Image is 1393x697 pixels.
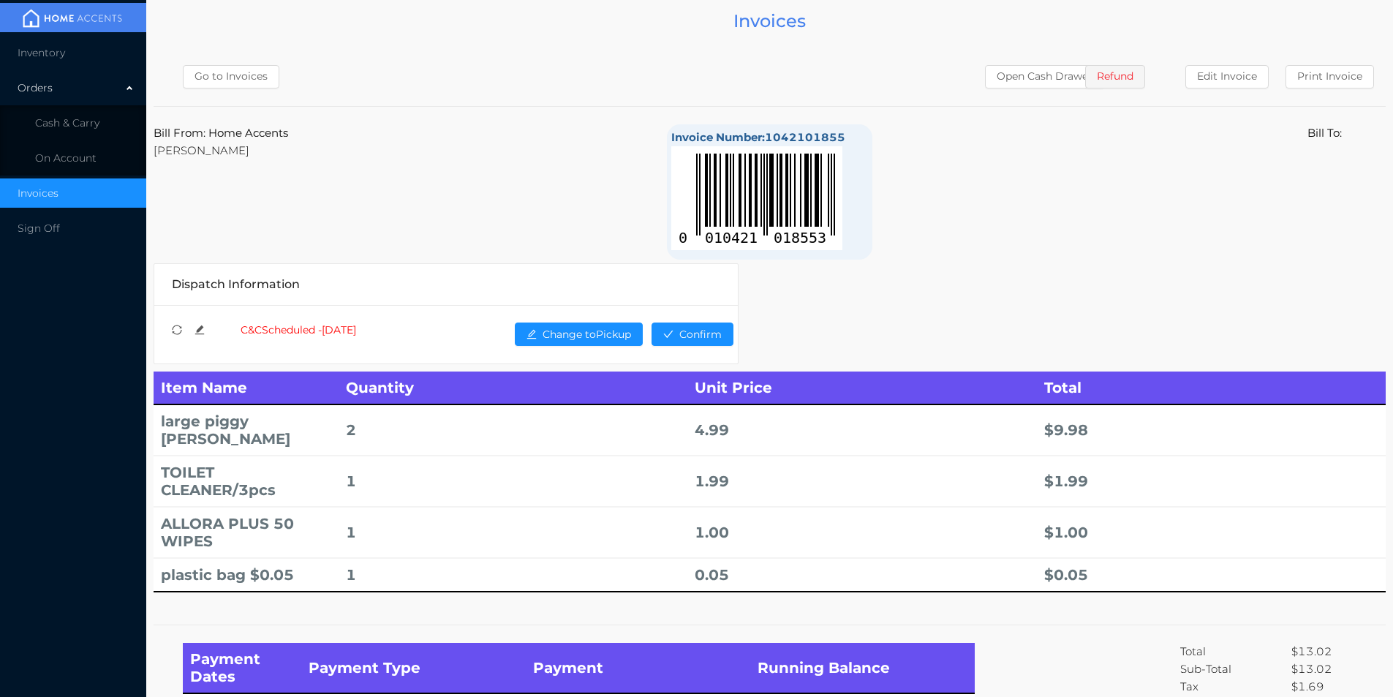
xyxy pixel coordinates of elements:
th: Payment Dates [183,643,301,693]
button: Edit Invoice [1185,65,1269,88]
th: Unit Price [687,372,1036,404]
div: Invoices [154,7,1386,34]
i: icon: sync [172,325,182,335]
td: 0.05 [687,558,1036,592]
td: $ 0.05 [1037,558,1386,592]
div: Sub-Total [1180,660,1283,678]
span: Inventory [18,46,65,59]
text: 010421 [705,229,758,246]
span: On Account [35,151,97,165]
i: icon: edit [195,325,205,335]
td: 1 [339,558,687,592]
div: Invoice Number: 1042101855 [671,129,868,146]
button: Print Invoice [1286,65,1374,88]
td: plastic bag $0.05 [154,558,339,592]
span: Cash & Carry [35,116,99,129]
div: Dispatch Information [172,264,720,305]
th: Total [1037,372,1386,404]
div: $ 13.02 [1291,643,1377,660]
div: $ 1.69 [1291,678,1377,696]
div: Total [1180,643,1283,660]
text: 018553 [774,229,826,246]
strong: Bill From: Home Accents [154,126,288,140]
span: Invoices [18,187,58,200]
td: 1 [339,507,687,558]
button: Refund [1085,65,1145,88]
td: $ 1.99 [1037,456,1386,507]
td: $ 1.00 [1037,507,1386,558]
th: Payment [526,643,750,693]
img: mainBanner [18,7,127,29]
th: Payment Type [301,643,526,693]
button: icon: checkConfirm [652,323,733,346]
button: Go to Invoices [183,65,279,88]
div: [PERSON_NAME] [154,142,603,159]
td: 1.00 [687,507,1036,558]
td: ALLORA PLUS 50 WIPES [154,507,339,558]
td: 2 [339,404,687,456]
td: TOILET CLEANER/3pcs [154,456,339,507]
th: Quantity [339,372,687,404]
span: C&C Scheduled - [DATE] [241,323,356,336]
div: Tax [1180,678,1283,696]
th: Item Name [154,372,339,404]
div: $ 13.02 [1291,660,1377,678]
span: Sign Off [18,222,60,235]
td: large piggy [PERSON_NAME] [154,404,339,456]
strong: Bill To: [1307,126,1342,140]
th: Running Balance [750,643,975,693]
td: 1.99 [687,456,1036,507]
td: $ 9.98 [1037,404,1386,456]
td: 1 [339,456,687,507]
td: 4.99 [687,404,1036,456]
text: 0 [679,229,687,246]
button: Open Cash Drawer [985,65,1104,88]
button: icon: editChange toPickup [515,323,643,346]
